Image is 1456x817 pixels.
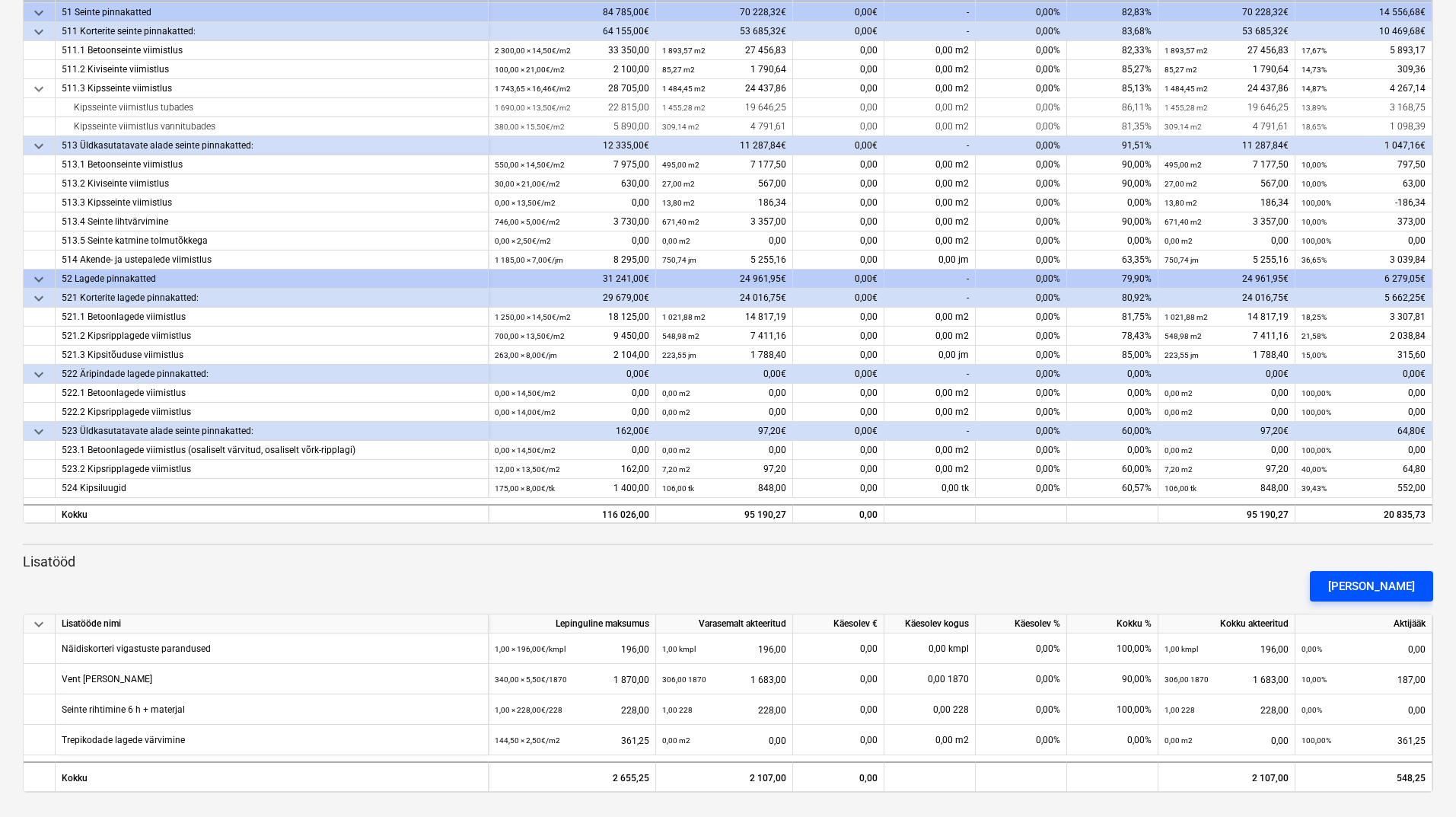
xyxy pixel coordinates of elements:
[1301,79,1426,98] div: 4 267,14
[1158,3,1295,22] div: 70 228,32€
[62,270,482,289] div: 52 Lagede pinnakatted
[884,460,976,479] div: 0,00 m2
[884,41,976,60] div: 0,00 m2
[1164,98,1289,117] div: 19 646,25
[1158,504,1295,523] div: 95 190,27
[495,85,571,93] small: 1 743,65 × 16,46€ / m2
[793,212,884,231] div: 0,00
[495,332,565,340] small: 700,00 × 13,50€ / m2
[884,308,976,327] div: 0,00 m2
[793,22,884,41] div: 0,00€
[1067,346,1158,365] div: 85,00%
[976,60,1067,79] div: 0,00%
[1164,155,1289,174] div: 7 177,50
[662,212,786,231] div: 3 357,00
[884,3,976,22] div: -
[793,403,884,422] div: 0,00
[30,289,48,308] span: keyboard_arrow_down
[62,346,482,365] div: 521.3 Kipsitõuduse viimistlus
[884,633,976,664] div: 0,00 kmpl
[662,98,786,117] div: 19 646,25
[976,664,1067,694] div: 0,00%
[62,155,482,174] div: 513.1 Betoonseinte viimistlus
[489,136,656,155] div: 12 335,00€
[1067,193,1158,212] div: 0,00%
[30,80,48,98] span: keyboard_arrow_down
[662,117,786,136] div: 4 791,61
[495,199,556,207] small: 0,00 × 13,50€ / m2
[1164,65,1197,74] small: 85,27 m2
[884,479,976,498] div: 0,00 tk
[1301,85,1327,93] small: 14,87%
[976,136,1067,155] div: 0,00%
[976,346,1067,365] div: 0,00%
[1164,41,1289,60] div: 27 456,83
[976,79,1067,98] div: 0,00%
[1067,384,1158,403] div: 0,00%
[1164,237,1193,245] small: 0,00 m2
[1067,3,1158,22] div: 82,83%
[1164,308,1289,327] div: 14 817,19
[495,313,571,321] small: 1 250,00 × 14,50€ / m2
[1295,422,1432,441] div: 64,80€
[1164,313,1208,321] small: 1 021,88 m2
[489,3,656,22] div: 84 785,00€
[884,441,976,460] div: 0,00 m2
[1067,270,1158,289] div: 79,90%
[1301,327,1426,346] div: 2 038,84
[1164,218,1202,226] small: 671,40 m2
[884,22,976,41] div: -
[62,174,482,193] div: 513.2 Kiviseinte viimistlus
[793,479,884,498] div: 0,00
[495,218,560,226] small: 746,00 × 5,00€ / m2
[1310,571,1433,602] button: [PERSON_NAME]
[884,365,976,384] div: -
[495,327,649,346] div: 9 450,00
[793,79,884,98] div: 0,00
[495,193,649,212] div: 0,00
[1301,346,1426,365] div: 315,60
[489,289,656,308] div: 29 679,00€
[1164,85,1208,93] small: 1 484,45 m2
[1067,460,1158,479] div: 60,00%
[495,251,649,270] div: 8 295,00
[495,123,565,131] small: 380,00 × 15,50€ / m2
[793,384,884,403] div: 0,00
[884,664,976,694] div: 0,00 1870
[489,614,656,633] div: Lepinguline maksumus
[30,365,48,384] span: keyboard_arrow_down
[1301,123,1327,131] small: 18,65%
[976,441,1067,460] div: 0,00%
[30,4,48,22] span: keyboard_arrow_down
[1158,270,1295,289] div: 24 961,95€
[1295,22,1432,41] div: 10 469,68€
[1164,199,1197,207] small: 13,80 m2
[62,193,482,212] div: 513.3 Kipsseinte viimistlus
[976,251,1067,270] div: 0,00%
[662,231,786,251] div: 0,00
[1295,365,1432,384] div: 0,00€
[62,136,482,155] div: 513 Üldkasutatavate alade seinte pinnakatted:
[1328,576,1415,596] div: [PERSON_NAME]
[495,46,571,55] small: 2 300,00 × 14,50€ / m2
[976,633,1067,664] div: 0,00%
[489,270,656,289] div: 31 241,00€
[1164,256,1199,264] small: 750,74 jm
[976,174,1067,193] div: 0,00%
[1301,212,1426,231] div: 373,00
[656,289,793,308] div: 24 016,75€
[656,761,793,792] div: 2 107,00
[884,289,976,308] div: -
[1301,60,1426,79] div: 309,36
[884,327,976,346] div: 0,00 m2
[1067,614,1158,633] div: Kokku %
[662,85,706,93] small: 1 484,45 m2
[976,403,1067,422] div: 0,00%
[1301,104,1327,112] small: 13,89%
[884,231,976,251] div: 0,00 m2
[662,41,786,60] div: 27 456,83
[1164,332,1202,340] small: 548,98 m2
[1067,479,1158,498] div: 60,57%
[495,155,649,174] div: 7 975,00
[976,3,1067,22] div: 0,00%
